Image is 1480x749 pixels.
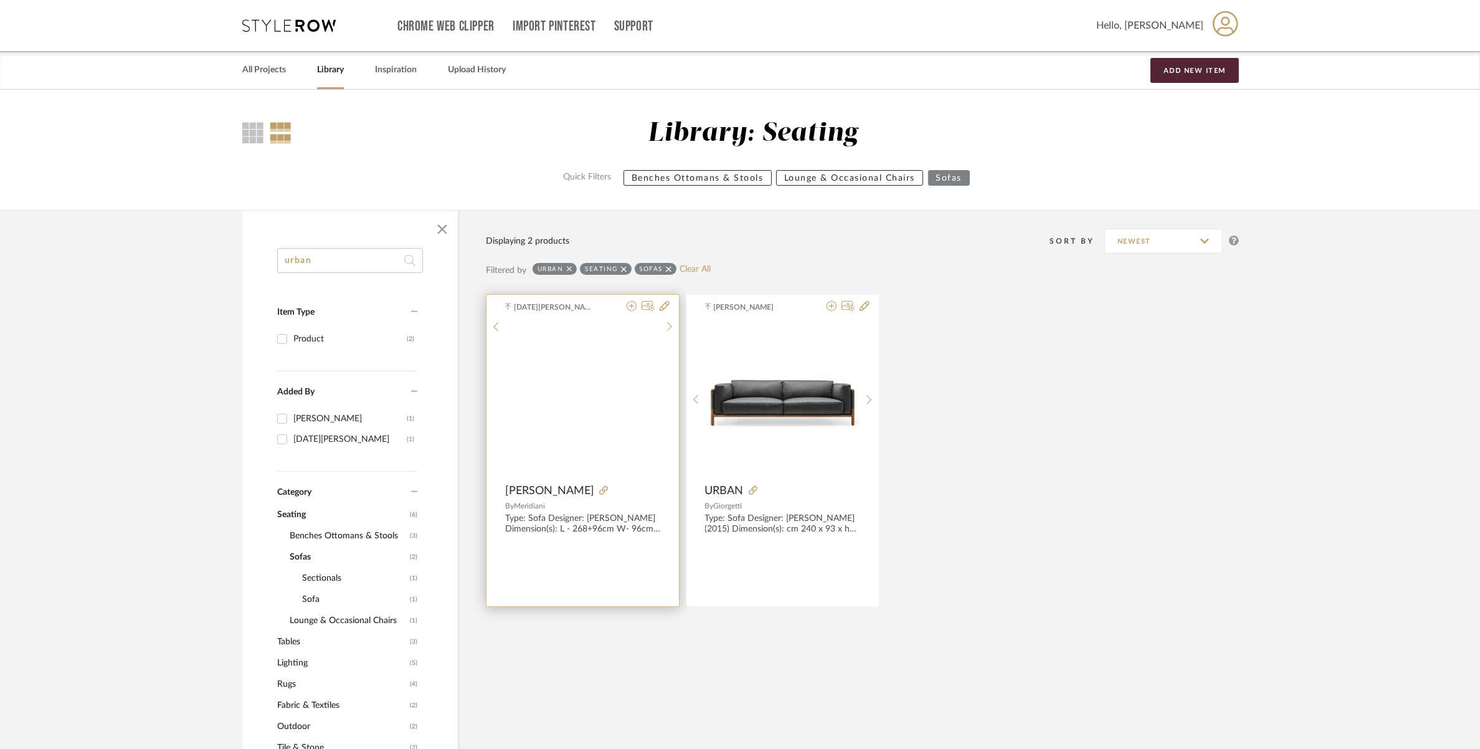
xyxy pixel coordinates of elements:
a: Support [614,21,653,32]
a: Library [317,62,344,79]
span: URBAN [705,484,744,498]
span: By [705,502,714,510]
span: (2) [410,547,417,567]
div: (1) [407,409,414,429]
span: Category [277,487,311,498]
span: Fabric & Textiles [277,695,407,716]
span: Seating [277,504,407,525]
button: Add New Item [1150,58,1239,83]
div: Product [293,329,407,349]
a: Clear All [680,264,711,275]
span: Sofas [290,546,407,568]
span: (2) [410,695,417,715]
span: (3) [410,632,417,652]
div: Type: Sofa Designer: [PERSON_NAME] (2015) Dimension(s): cm 240 x 93 x h 74 cm 200 x 93 x h 74 Mat... [705,513,860,535]
div: (1) [407,429,414,449]
span: (4) [410,674,417,694]
span: Lounge & Occasional Chairs [290,610,407,631]
a: All Projects [242,62,286,79]
span: [PERSON_NAME] [505,484,594,498]
span: Giorgetti [714,502,742,510]
input: Search within 2 results [277,248,423,273]
a: Upload History [448,62,506,79]
div: [DATE][PERSON_NAME] [293,429,407,449]
span: Benches Ottomans & Stools [290,525,407,546]
label: Quick Filters [556,170,619,186]
a: Import Pinterest [513,21,596,32]
button: Close [430,217,455,242]
div: Displaying 2 products [486,234,569,248]
div: Sofas [640,265,663,273]
span: Lighting [277,652,407,674]
a: Chrome Web Clipper [397,21,495,32]
div: Seating [585,265,618,273]
div: Type: Sofa Designer: [PERSON_NAME] Dimension(s): L - 268+96cm W- 96cm H - 72cm Material/Finishes:... [505,513,660,535]
a: Inspiration [375,62,417,79]
span: [DATE][PERSON_NAME] [514,302,592,313]
span: [PERSON_NAME] [714,302,792,313]
img: URBAN [705,371,860,427]
button: Benches Ottomans & Stools [624,170,772,186]
span: (3) [410,526,417,546]
button: Sofas [928,170,970,186]
span: (5) [410,653,417,673]
span: Sectionals [302,568,407,589]
span: By [505,502,514,510]
div: (2) [407,329,414,349]
span: (6) [410,505,417,525]
span: (1) [410,568,417,588]
span: (2) [410,717,417,737]
span: Added By [277,388,315,396]
span: Tables [277,631,407,652]
span: Outdoor [277,716,407,737]
div: [PERSON_NAME] [293,409,407,429]
span: Rugs [277,674,407,695]
span: Item Type [277,308,315,317]
span: Hello, [PERSON_NAME] [1096,18,1203,33]
div: Library: Seating [648,118,858,150]
button: Lounge & Occasional Chairs [776,170,923,186]
div: Sort By [1050,235,1104,247]
div: Filtered by [486,264,526,277]
span: Meridiani [514,502,545,510]
span: (1) [410,611,417,631]
span: Sofa [302,589,407,610]
div: urban [538,265,564,273]
span: (1) [410,589,417,609]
